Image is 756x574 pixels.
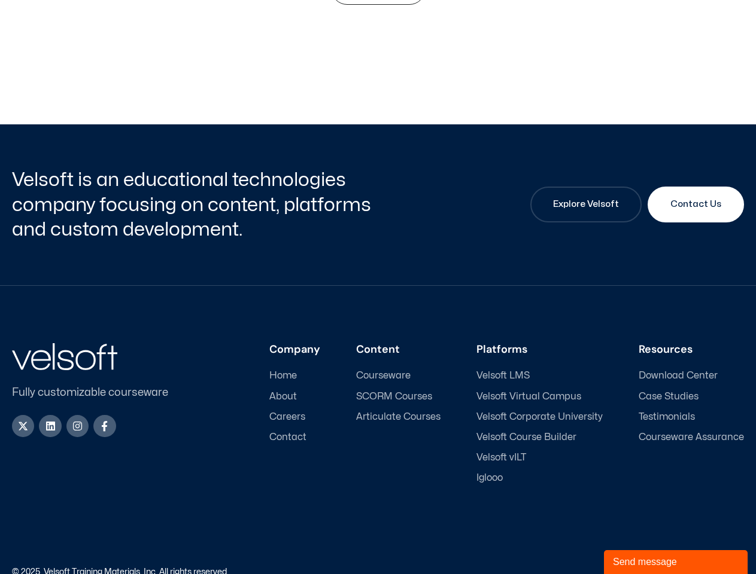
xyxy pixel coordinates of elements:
a: Contact [269,432,320,443]
a: Explore Velsoft [530,187,642,222]
span: Velsoft Virtual Campus [476,391,581,402]
h2: Velsoft is an educational technologies company focusing on content, platforms and custom developm... [12,167,375,242]
a: Home [269,370,320,381]
span: Contact [269,432,306,443]
a: Courseware Assurance [639,432,744,443]
a: About [269,391,320,402]
h3: Resources [639,343,744,356]
h3: Platforms [476,343,603,356]
span: Contact Us [670,197,721,212]
a: SCORM Courses [356,391,441,402]
p: Fully customizable courseware [12,384,188,401]
a: Contact Us [648,187,744,222]
a: Case Studies [639,391,744,402]
span: Home [269,370,297,381]
span: Velsoft Course Builder [476,432,576,443]
a: Velsoft Course Builder [476,432,603,443]
h3: Company [269,343,320,356]
span: Explore Velsoft [553,197,619,212]
a: Velsoft vILT [476,452,603,463]
a: Courseware [356,370,441,381]
span: Download Center [639,370,718,381]
span: Courseware [356,370,411,381]
a: Velsoft LMS [476,370,603,381]
h3: Content [356,343,441,356]
span: Velsoft LMS [476,370,530,381]
a: Velsoft Corporate University [476,411,603,423]
a: Download Center [639,370,744,381]
span: About [269,391,297,402]
span: Velsoft vILT [476,452,526,463]
a: Velsoft Virtual Campus [476,391,603,402]
span: SCORM Courses [356,391,432,402]
span: Careers [269,411,305,423]
iframe: chat widget [604,548,750,574]
a: Articulate Courses [356,411,441,423]
span: Case Studies [639,391,699,402]
span: Iglooo [476,472,503,484]
a: Careers [269,411,320,423]
span: Testimonials [639,411,695,423]
a: Iglooo [476,472,603,484]
a: Testimonials [639,411,744,423]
